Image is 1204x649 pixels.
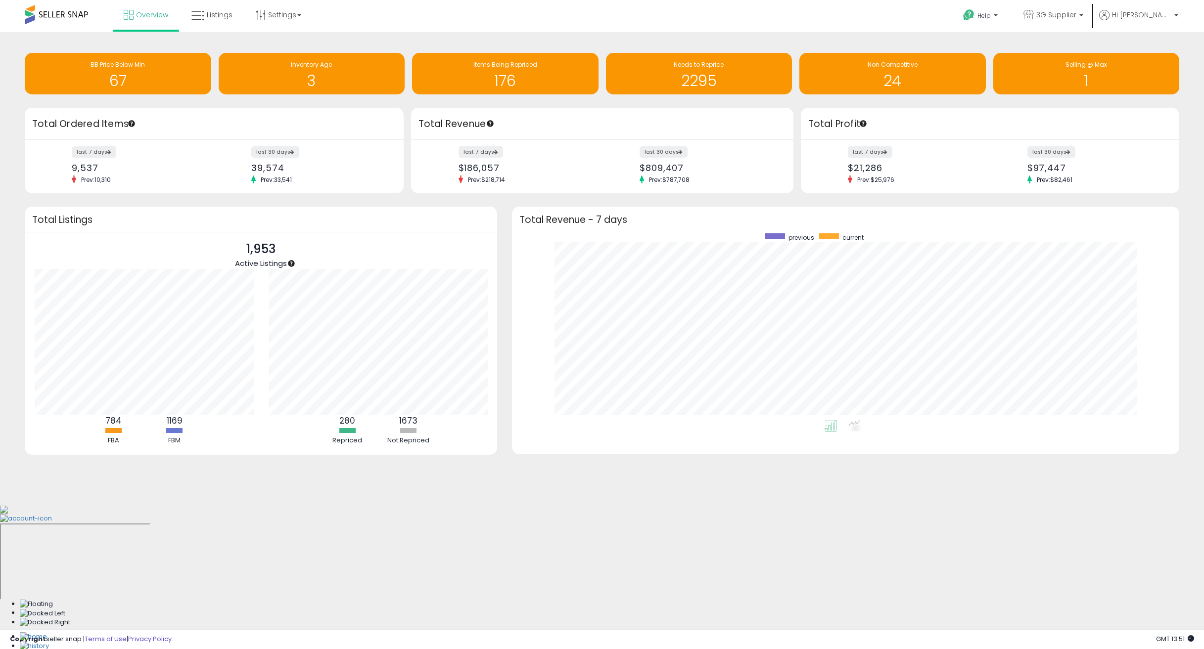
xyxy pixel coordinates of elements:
[251,146,299,158] label: last 30 days
[799,53,986,94] a: Non Competitive 24
[1027,163,1162,173] div: $97,447
[1036,10,1076,20] span: 3G Supplier
[378,436,438,445] div: Not Repriced
[788,233,814,242] span: previous
[105,415,122,427] b: 784
[412,53,599,94] a: Items Being Repriced 176
[224,73,400,89] h1: 3
[848,163,982,173] div: $21,286
[606,53,792,94] a: Needs to Reprice 2295
[859,119,868,128] div: Tooltip anchor
[644,175,695,184] span: Prev: $787,708
[145,436,204,445] div: FBM
[519,216,1172,223] h3: Total Revenue - 7 days
[167,415,183,427] b: 1169
[235,258,287,268] span: Active Listings
[72,163,206,173] div: 9,537
[291,60,332,69] span: Inventory Age
[127,119,136,128] div: Tooltip anchor
[418,117,786,131] h3: Total Revenue
[219,53,405,94] a: Inventory Age 3
[868,60,918,69] span: Non Competitive
[287,259,296,268] div: Tooltip anchor
[1065,60,1107,69] span: Selling @ Max
[674,60,724,69] span: Needs to Reprice
[804,73,981,89] h1: 24
[235,240,287,259] p: 1,953
[20,632,47,642] img: Home
[417,73,594,89] h1: 176
[640,163,776,173] div: $809,407
[318,436,377,445] div: Repriced
[91,60,145,69] span: BB Price Below Min
[76,175,116,184] span: Prev: 10,310
[993,53,1180,94] a: Selling @ Max 1
[808,117,1172,131] h3: Total Profit
[399,415,417,427] b: 1673
[207,10,232,20] span: Listings
[473,60,537,69] span: Items Being Repriced
[459,146,503,158] label: last 7 days
[32,117,396,131] h3: Total Ordered Items
[640,146,688,158] label: last 30 days
[842,233,864,242] span: current
[25,53,211,94] a: BB Price Below Min 67
[963,9,975,21] i: Get Help
[1112,10,1171,20] span: Hi [PERSON_NAME]
[339,415,355,427] b: 280
[955,1,1008,32] a: Help
[459,163,595,173] div: $186,057
[136,10,168,20] span: Overview
[1032,175,1077,184] span: Prev: $82,461
[20,609,65,618] img: Docked Left
[72,146,116,158] label: last 7 days
[977,11,991,20] span: Help
[84,436,143,445] div: FBA
[463,175,510,184] span: Prev: $218,714
[1099,10,1178,32] a: Hi [PERSON_NAME]
[611,73,787,89] h1: 2295
[1027,146,1075,158] label: last 30 days
[848,146,892,158] label: last 7 days
[852,175,899,184] span: Prev: $25,976
[998,73,1175,89] h1: 1
[30,73,206,89] h1: 67
[20,618,70,627] img: Docked Right
[251,163,386,173] div: 39,574
[32,216,490,223] h3: Total Listings
[256,175,297,184] span: Prev: 33,541
[486,119,495,128] div: Tooltip anchor
[20,600,53,609] img: Floating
